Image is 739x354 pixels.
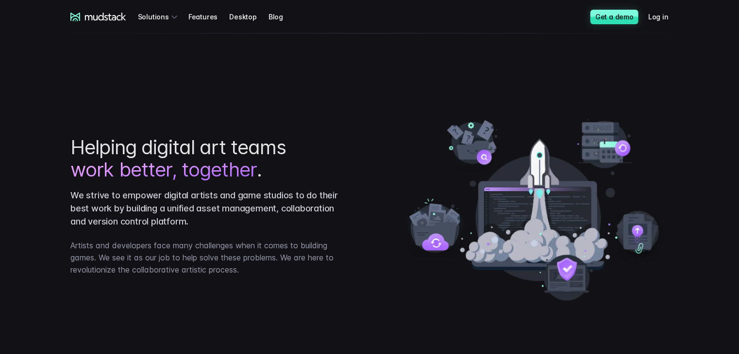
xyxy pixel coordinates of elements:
[400,119,669,301] img: illustration of mudstack's features and benefits
[70,189,339,228] p: We strive to empower digital artists and game studios to do their best work by building a unified...
[70,136,339,181] h1: Helping digital art teams .
[269,8,295,26] a: Blog
[648,8,680,26] a: Log in
[188,8,229,26] a: Features
[229,8,269,26] a: Desktop
[70,159,257,181] span: work better, together
[70,240,339,275] p: Artists and developers face many challenges when it comes to building games. We see it as our job...
[590,10,638,24] a: Get a demo
[138,8,181,26] div: Solutions
[70,13,126,21] a: mudstack logo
